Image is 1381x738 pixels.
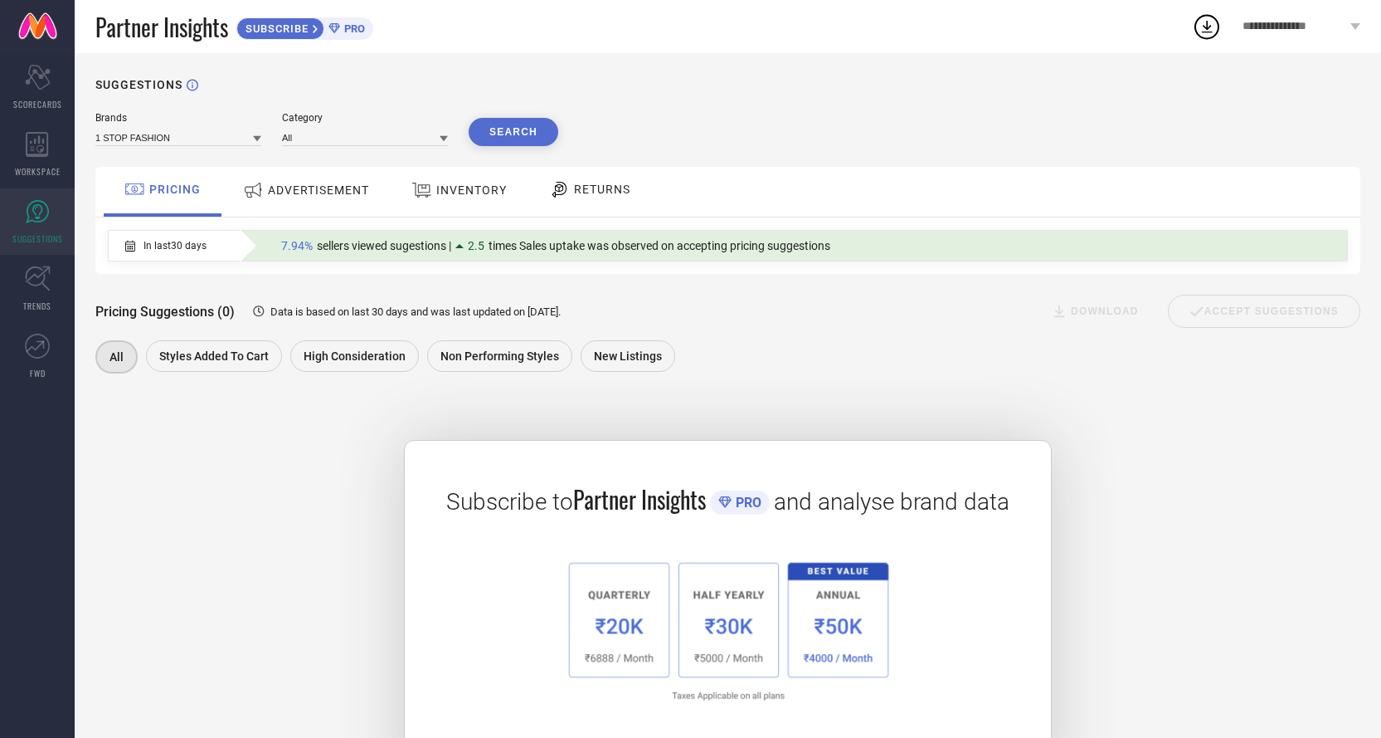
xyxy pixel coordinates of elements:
div: Category [282,112,448,124]
img: 1a6fb96cb29458d7132d4e38d36bc9c7.png [555,550,900,711]
span: 2.5 [468,239,484,252]
span: sellers viewed sugestions | [317,239,451,252]
span: Pricing Suggestions (0) [95,304,235,320]
div: Open download list [1192,12,1222,42]
span: FWD [30,367,46,379]
span: ADVERTISEMENT [268,183,369,197]
span: PRO [732,495,761,511]
span: INVENTORY [436,183,507,197]
span: PRO [340,22,365,35]
h1: SUGGESTIONS [95,78,182,91]
span: and analyse brand data [774,488,1009,516]
span: Styles Added To Cart [159,349,269,363]
span: Non Performing Styles [440,349,559,363]
span: High Consideration [304,349,406,363]
a: SUBSCRIBEPRO [236,13,373,40]
div: Accept Suggestions [1168,295,1360,328]
span: All [109,350,124,364]
span: PRICING [149,183,201,196]
span: WORKSPACE [15,165,61,178]
span: SUBSCRIBE [237,22,313,35]
button: Search [469,118,558,146]
span: Subscribe to [446,488,573,516]
span: SUGGESTIONS [12,232,63,245]
span: Partner Insights [573,482,706,516]
span: TRENDS [23,300,51,312]
span: 7.94% [281,239,313,252]
span: Data is based on last 30 days and was last updated on [DATE] . [270,305,561,318]
div: Percentage of sellers who have viewed suggestions for the current Insight Type [273,235,839,257]
span: In last 30 days [143,240,207,252]
span: RETURNS [574,183,630,196]
span: SCORECARDS [13,98,62,110]
span: Partner Insights [95,10,228,44]
div: Brands [95,112,261,124]
span: times Sales uptake was observed on accepting pricing suggestions [489,239,830,252]
span: New Listings [594,349,662,363]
